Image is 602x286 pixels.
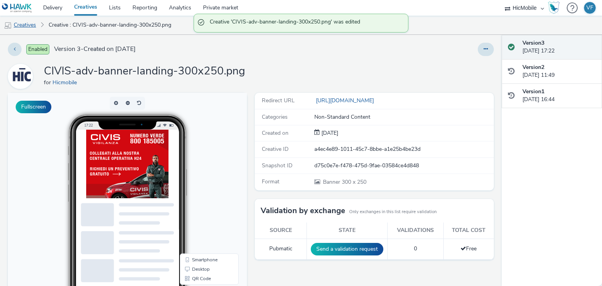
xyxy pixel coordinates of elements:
[262,113,288,121] span: Categories
[320,129,338,137] div: Creation 08 October 2025, 16:44
[255,223,307,239] th: Source
[443,223,494,239] th: Total cost
[26,44,49,54] span: Enabled
[76,30,85,34] span: 17:22
[414,245,417,252] span: 0
[53,79,80,86] a: Hicmobile
[9,65,32,88] img: Hicmobile
[262,145,288,153] span: Creative ID
[349,209,437,215] small: Only exchanges in this list require validation
[184,165,210,169] span: Smartphone
[548,2,563,14] a: Hawk Academy
[8,72,36,80] a: Hicmobile
[174,162,229,172] li: Smartphone
[255,239,307,259] td: Pubmatic
[262,162,292,169] span: Snapshot ID
[323,178,342,186] span: Banner
[314,162,493,170] div: d75c0e7e-f478-475d-9fae-03584ce4d848
[16,101,51,113] button: Fullscreen
[174,172,229,181] li: Desktop
[262,97,295,104] span: Redirect URL
[522,63,544,71] strong: Version 2
[522,39,596,55] div: [DATE] 17:22
[548,2,560,14] img: Hawk Academy
[522,39,544,47] strong: Version 3
[586,2,593,14] div: VF
[44,79,53,86] span: for
[262,178,279,185] span: Format
[184,174,202,179] span: Desktop
[307,223,388,239] th: State
[461,245,477,252] span: Free
[262,129,288,137] span: Created on
[54,45,136,54] span: Version 3 - Created on [DATE]
[314,97,377,104] a: [URL][DOMAIN_NAME]
[184,183,203,188] span: QR Code
[4,22,12,29] img: mobile
[320,129,338,137] span: [DATE]
[45,16,175,34] a: Creative : CIVIS-adv-banner-landing-300x250.png
[78,37,161,105] img: Advertisement preview
[210,18,400,28] span: Creative 'CIVIS-adv-banner-landing-300x250.png' was edited
[311,243,383,255] button: Send a validation request
[314,113,493,121] div: Non-Standard Content
[2,3,32,13] img: undefined Logo
[388,223,443,239] th: Validations
[44,64,245,79] h1: CIVIS-adv-banner-landing-300x250.png
[522,88,544,95] strong: Version 1
[174,181,229,190] li: QR Code
[522,88,596,104] div: [DATE] 16:44
[314,145,493,153] div: a4ec4e89-1011-45c7-8bbe-a1e25b4be23d
[261,205,345,217] h3: Validation by exchange
[522,63,596,80] div: [DATE] 11:49
[322,178,366,186] span: 300 x 250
